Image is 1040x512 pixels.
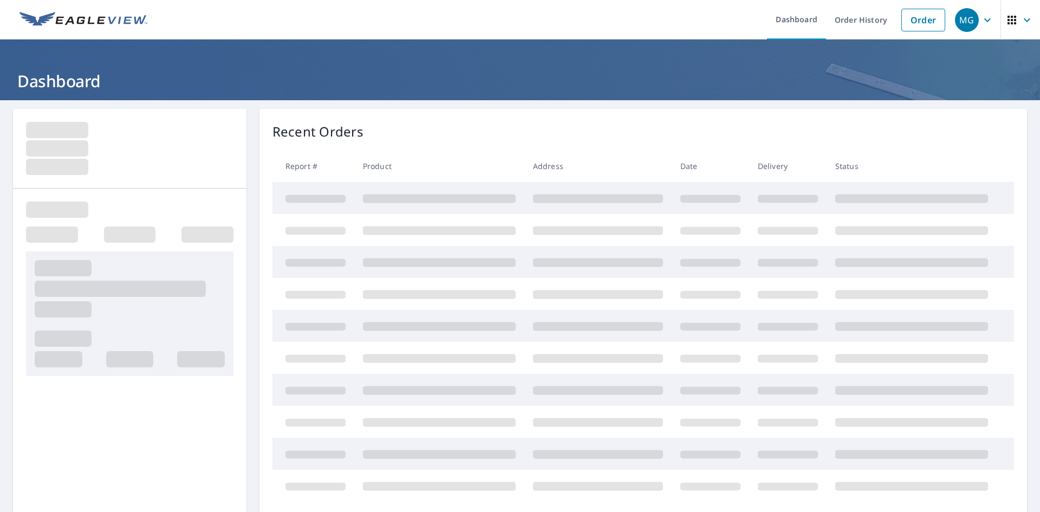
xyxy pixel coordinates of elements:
th: Date [672,150,749,182]
h1: Dashboard [13,70,1027,92]
p: Recent Orders [272,122,363,141]
a: Order [901,9,945,31]
img: EV Logo [19,12,147,28]
th: Status [827,150,997,182]
th: Address [524,150,672,182]
th: Report # [272,150,354,182]
th: Delivery [749,150,827,182]
div: MG [955,8,979,32]
th: Product [354,150,524,182]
